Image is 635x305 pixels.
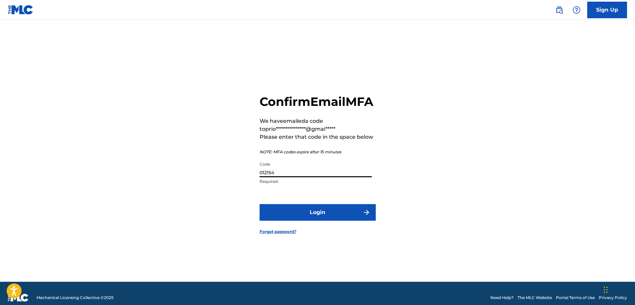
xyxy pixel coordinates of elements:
[570,3,583,17] div: Help
[260,204,376,221] button: Login
[553,3,566,17] a: Public Search
[517,295,552,301] a: The MLC Website
[37,295,114,301] span: Mechanical Licensing Collective © 2025
[556,295,595,301] a: Portal Terms of Use
[602,273,635,305] iframe: Chat Widget
[587,2,627,18] a: Sign Up
[490,295,514,301] a: Need Help?
[260,179,372,185] p: Required
[604,280,608,300] div: Drag
[573,6,581,14] img: help
[260,149,376,155] p: NOTE: MFA codes expire after 15 minutes
[260,229,296,235] a: Forgot password?
[599,295,627,301] a: Privacy Policy
[8,294,29,302] img: logo
[8,5,34,15] img: MLC Logo
[260,133,376,141] p: Please enter that code in the space below
[260,94,376,109] h2: Confirm Email MFA
[555,6,563,14] img: search
[362,208,370,216] img: f7272a7cc735f4ea7f67.svg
